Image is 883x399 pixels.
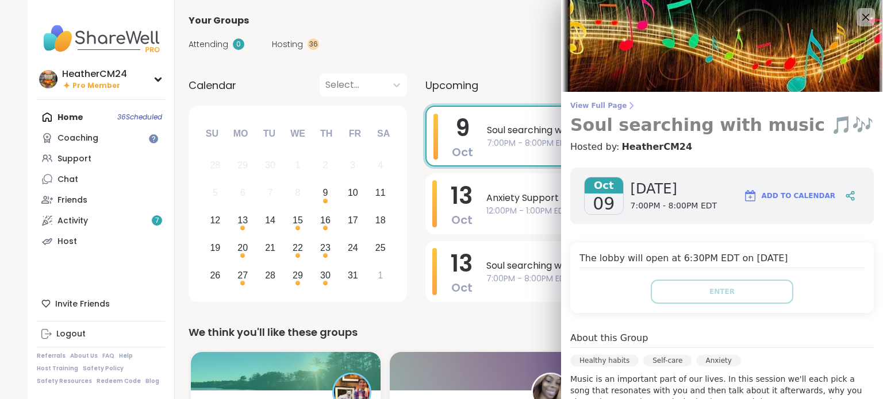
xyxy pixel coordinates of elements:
div: HeatherCM24 [62,68,127,80]
a: Safety Resources [37,377,92,385]
div: Anxiety [696,355,740,366]
a: FAQ [102,352,114,360]
div: Choose Thursday, October 30th, 2025 [313,263,338,288]
a: HeatherCM24 [621,140,692,154]
div: Not available Tuesday, October 7th, 2025 [258,181,283,206]
div: 24 [348,240,358,255]
div: 27 [237,268,248,283]
div: 16 [320,212,331,228]
div: 6 [240,185,245,200]
div: We [285,121,310,146]
a: Coaching [37,127,165,148]
a: Help [119,352,133,360]
div: Activity [57,215,88,227]
h4: About this Group [570,331,648,345]
span: Your Groups [189,14,249,28]
div: Tu [256,121,282,146]
div: Chat [57,174,78,185]
a: Blog [145,377,159,385]
div: 8 [295,185,301,200]
div: 1 [295,157,301,173]
div: Choose Friday, October 24th, 2025 [340,235,365,260]
span: Oct [451,280,473,296]
span: Oct [585,177,623,193]
a: Host [37,231,165,251]
div: 3 [350,157,355,173]
div: 22 [293,240,303,255]
div: Sa [371,121,396,146]
div: Logout [56,328,86,340]
div: 5 [213,185,218,200]
a: Logout [37,324,165,344]
a: Redeem Code [97,377,141,385]
div: Coaching [57,133,98,144]
div: Choose Tuesday, October 28th, 2025 [258,263,283,288]
div: Choose Wednesday, October 15th, 2025 [286,208,310,233]
div: We think you'll like these groups [189,324,842,340]
img: ShareWell Nav Logo [37,18,165,59]
span: Add to Calendar [762,191,835,201]
span: 7:00PM - 8:00PM EDT [631,200,717,212]
h4: The lobby will open at 6:30PM EDT on [DATE] [579,251,865,268]
div: 9 [323,185,328,200]
div: Choose Wednesday, October 29th, 2025 [286,263,310,288]
div: 0 [233,38,244,50]
div: 18 [375,212,386,228]
div: Choose Monday, October 13th, 2025 [231,208,255,233]
div: Choose Sunday, October 26th, 2025 [203,263,228,288]
span: Pro Member [72,81,120,91]
div: 21 [265,240,275,255]
a: Host Training [37,365,78,373]
a: Referrals [37,352,66,360]
div: Choose Saturday, October 25th, 2025 [368,235,393,260]
div: Choose Tuesday, October 14th, 2025 [258,208,283,233]
div: Fr [342,121,367,146]
span: 7:00PM - 8:00PM EDT [486,273,821,285]
span: 09 [593,193,615,214]
div: 11 [375,185,386,200]
div: Su [199,121,225,146]
h3: Soul searching with music 🎵🎶 [570,115,874,135]
div: Choose Monday, October 27th, 2025 [231,263,255,288]
iframe: Spotlight [149,134,158,144]
div: Choose Thursday, October 16th, 2025 [313,208,338,233]
div: Choose Saturday, October 18th, 2025 [368,208,393,233]
div: 25 [375,240,386,255]
a: Safety Policy [83,365,124,373]
img: HeatherCM24 [39,70,57,88]
div: Self-care [643,355,692,366]
span: [DATE] [631,180,717,198]
div: Choose Friday, October 31st, 2025 [340,263,365,288]
div: 29 [293,268,303,283]
span: Hosting [272,38,303,51]
span: View Full Page [570,101,874,110]
div: Choose Thursday, October 9th, 2025 [313,181,338,206]
div: 4 [378,157,383,173]
div: Choose Monday, October 20th, 2025 [231,235,255,260]
div: Not available Saturday, October 4th, 2025 [368,153,393,178]
div: month 2025-10 [201,152,394,289]
div: Not available Monday, September 29th, 2025 [231,153,255,178]
span: 9 [455,112,470,144]
img: ShareWell Logomark [743,189,757,203]
div: 30 [320,268,331,283]
div: 30 [265,157,275,173]
div: Choose Saturday, November 1st, 2025 [368,263,393,288]
span: Upcoming [425,78,478,93]
div: 28 [265,268,275,283]
div: Choose Thursday, October 23rd, 2025 [313,235,338,260]
div: Mo [228,121,253,146]
div: Choose Sunday, October 12th, 2025 [203,208,228,233]
div: Choose Friday, October 10th, 2025 [340,181,365,206]
div: Choose Friday, October 17th, 2025 [340,208,365,233]
div: Not available Wednesday, October 8th, 2025 [286,181,310,206]
div: Not available Monday, October 6th, 2025 [231,181,255,206]
div: 28 [210,157,220,173]
div: Not available Tuesday, September 30th, 2025 [258,153,283,178]
div: 19 [210,240,220,255]
div: Th [314,121,339,146]
span: Anxiety Support Squad- Living with Health Issues [486,191,821,205]
span: Calendar [189,78,236,93]
span: 13 [451,247,473,280]
a: Support [37,148,165,169]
